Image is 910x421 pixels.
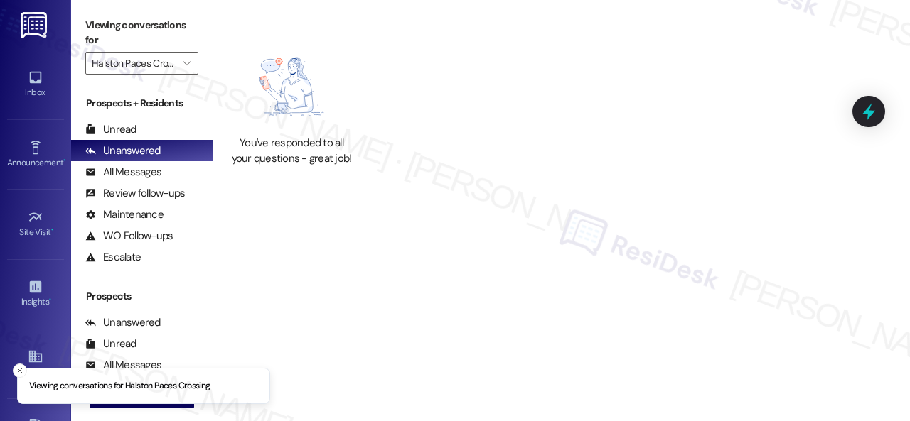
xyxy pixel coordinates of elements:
div: Review follow-ups [85,186,185,201]
div: WO Follow-ups [85,229,173,244]
a: Buildings [7,344,64,383]
a: Site Visit • [7,205,64,244]
div: Unread [85,122,136,137]
div: You've responded to all your questions - great job! [229,136,354,166]
button: Close toast [13,363,27,378]
div: Prospects [71,289,213,304]
div: Prospects + Residents [71,96,213,111]
div: Maintenance [85,207,164,222]
label: Viewing conversations for [85,14,198,52]
span: • [49,295,51,305]
p: Viewing conversations for Halston Paces Crossing [29,380,210,393]
a: Inbox [7,65,64,104]
img: empty-state [235,45,348,129]
input: All communities [92,52,176,75]
span: Open conversations by clicking on inboxes or use the New Message button [466,248,815,266]
div: Unanswered [85,315,161,330]
h2: Welcome to Your Conversations [437,155,844,177]
div: All Messages [85,165,161,180]
span: • [63,155,65,165]
div: Unanswered [85,143,161,158]
span: • [51,225,53,235]
i:  [183,58,191,69]
img: ResiDesk Logo [21,12,50,38]
a: Insights • [7,275,64,313]
p: Start connecting with your residents and prospects. Select an existing conversation or create a n... [437,192,844,233]
div: Escalate [85,250,141,265]
div: Unread [85,337,136,351]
